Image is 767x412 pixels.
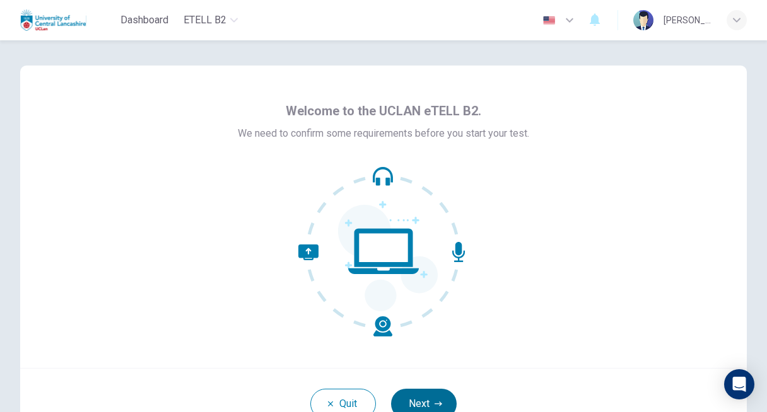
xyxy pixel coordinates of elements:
[633,10,653,30] img: Profile picture
[238,126,529,141] span: We need to confirm some requirements before you start your test.
[664,13,711,28] div: [PERSON_NAME]
[724,369,754,399] div: Open Intercom Messenger
[541,16,557,25] img: en
[20,8,115,33] a: Uclan logo
[184,13,226,28] span: eTELL B2
[286,101,481,121] span: Welcome to the UCLAN eTELL B2.
[20,8,86,33] img: Uclan logo
[115,9,173,31] button: Dashboard
[179,9,243,31] button: eTELL B2
[120,13,168,28] span: Dashboard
